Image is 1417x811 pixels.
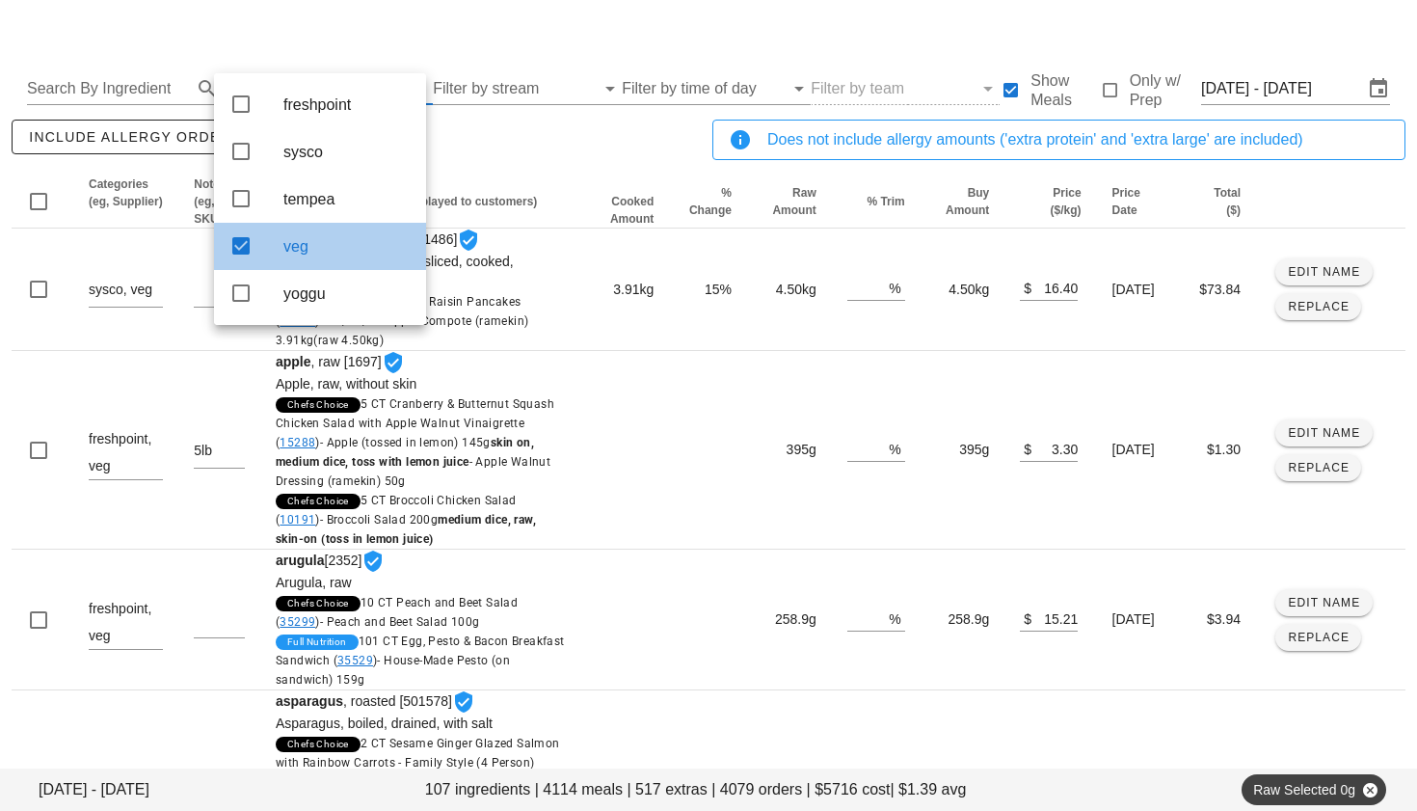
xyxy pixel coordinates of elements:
[276,596,518,629] span: 10 CT Peach and Beet Salad ( )
[1097,176,1175,229] th: Price Date: Not sorted. Activate to sort ascending.
[622,73,811,104] div: Filter by time of day
[1097,229,1175,351] td: [DATE]
[889,275,904,300] div: %
[1214,186,1241,217] span: Total ($)
[73,176,178,229] th: Categories (eg, Supplier): Not sorted. Activate to sort ascending.
[1097,351,1175,550] td: [DATE]
[1097,550,1175,690] td: [DATE]
[1287,426,1360,440] span: Edit Name
[772,186,815,217] span: Raw Amount
[283,95,411,114] div: freshpoint
[921,351,1005,550] td: 395g
[337,654,373,667] a: 35529
[276,553,567,689] span: [2352]
[280,615,315,629] a: 35299
[1199,282,1241,297] span: $73.84
[276,354,311,369] strong: apple
[1287,596,1360,609] span: Edit Name
[276,494,536,546] span: 5 CT Broccoli Chicken Salad ( )
[287,397,349,413] span: Chefs Choice
[1030,71,1098,110] label: Show Meals
[89,177,163,208] span: Categories (eg, Supplier)
[276,553,325,568] strong: arugula
[921,229,1005,351] td: 4.50kg
[890,778,966,801] span: | $1.39 avg
[747,550,832,690] td: 258.9g
[946,186,989,217] span: Buy Amount
[1051,186,1082,217] span: Price ($/kg)
[1207,611,1241,627] span: $3.94
[276,354,567,549] span: , raw [1697]
[12,120,257,154] button: include allergy orders
[832,176,921,229] th: % Trim: Not sorted. Activate to sort ascending.
[1275,293,1361,320] button: Replace
[1287,300,1350,313] span: Replace
[1275,258,1373,285] button: Edit Name
[28,129,241,145] span: include allergy orders
[1020,275,1031,300] div: $
[747,176,832,229] th: Raw Amount: Not sorted. Activate to sort ascending.
[747,351,832,550] td: 395g
[276,654,510,687] span: - House-Made Pesto (on sandwich) 159g
[669,176,747,229] th: % Change: Not sorted. Activate to sort ascending.
[613,282,654,297] span: 3.91kg
[1004,176,1096,229] th: Price ($/kg): Not sorted. Activate to sort ascending.
[1275,589,1373,616] button: Edit Name
[867,195,904,208] span: % Trim
[1174,176,1256,229] th: Total ($): Not sorted. Activate to sort ascending.
[767,128,1389,151] div: Does not include allergy amounts ('extra protein' and 'extra large' are included)
[689,186,732,217] span: % Change
[705,282,732,297] span: 15%
[276,397,554,488] span: 5 CT Cranberry & Butternut Squash Chicken Salad with Apple Walnut Vinaigrette ( )
[313,334,384,347] span: (raw 4.50kg)
[889,606,904,631] div: %
[1287,631,1350,644] span: Replace
[747,229,832,351] td: 4.50kg
[921,176,1005,229] th: Buy Amount: Not sorted. Activate to sort ascending.
[283,284,411,303] div: yoggu
[610,195,654,226] span: Cooked Amount
[280,436,315,449] a: 15288
[276,635,565,687] span: 101 CT Egg, Pesto & Bacon Breakfast Sandwich ( )
[276,737,566,789] span: 2 CT Sesame Ginger Glazed Salmon with Rainbow Carrots - Family Style (4 Person) ( )
[283,143,411,161] div: sysco
[582,176,670,229] th: Cooked Amount: Not sorted. Activate to sort ascending.
[280,513,315,527] a: 10191
[433,73,622,104] div: Filter by stream
[1287,461,1350,474] span: Replace
[1361,781,1378,798] button: Close
[1253,774,1375,805] span: Raw Selected 0g
[1112,186,1140,217] span: Price Date
[1207,442,1241,457] span: $1.30
[1275,624,1361,651] button: Replace
[276,693,343,709] strong: asparagus
[1020,606,1031,631] div: $
[1130,71,1201,110] label: Only w/ Prep
[283,190,411,208] div: tempea
[1287,265,1360,279] span: Edit Name
[276,376,416,392] span: Apple, raw, without skin
[1020,436,1031,461] div: $
[1275,454,1361,481] button: Replace
[1275,419,1373,446] button: Edit Name
[194,177,226,226] span: Notes (eg, SKU)
[921,550,1005,690] td: 258.9g
[287,494,349,509] span: Chefs Choice
[287,737,349,752] span: Chefs Choice
[178,176,260,229] th: Notes (eg, SKU): Not sorted. Activate to sort ascending.
[276,575,352,590] span: Arugula, raw
[276,716,493,731] span: Asparagus, boiled, drained, with salt
[287,596,349,611] span: Chefs Choice
[320,615,480,629] span: - Peach and Beet Salad 100g
[287,635,347,650] span: Full Nutrition
[276,436,534,469] span: - Apple (tossed in lemon) 145g
[889,436,904,461] div: %
[276,513,536,546] span: - Broccoli Salad 200g
[283,237,411,256] div: veg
